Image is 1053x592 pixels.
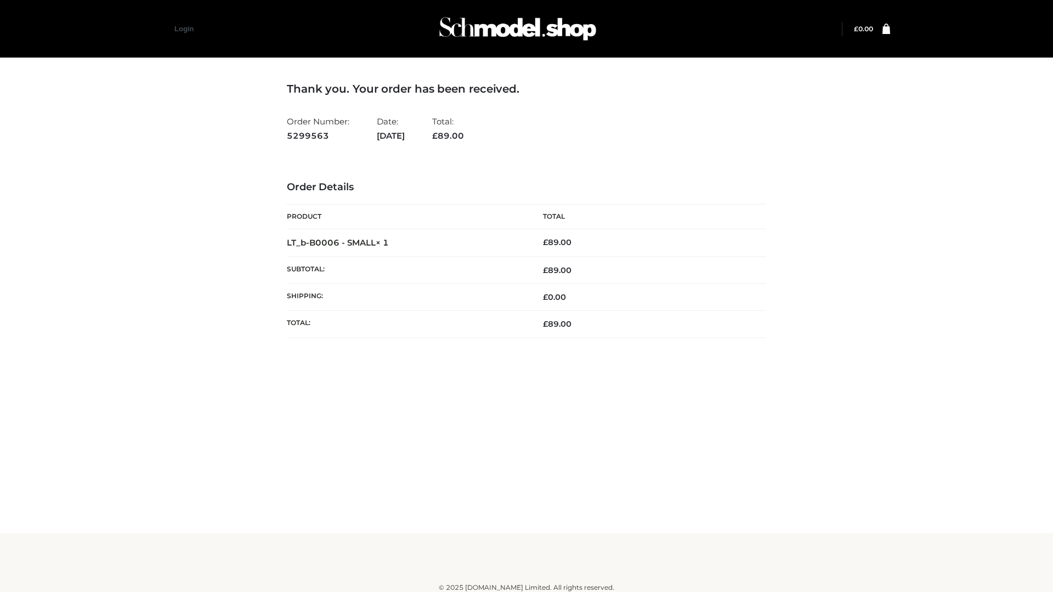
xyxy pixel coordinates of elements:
span: £ [543,292,548,302]
span: £ [854,25,858,33]
bdi: 0.00 [543,292,566,302]
li: Date: [377,112,405,145]
strong: × 1 [376,237,389,248]
h3: Order Details [287,181,766,193]
span: £ [543,237,548,247]
th: Total [526,204,766,229]
th: Product [287,204,526,229]
img: Schmodel Admin 964 [435,7,600,50]
li: Total: [432,112,464,145]
span: 89.00 [432,130,464,141]
strong: [DATE] [377,129,405,143]
a: Login [174,25,194,33]
span: 89.00 [543,319,571,329]
span: £ [543,265,548,275]
h3: Thank you. Your order has been received. [287,82,766,95]
span: £ [543,319,548,329]
span: 89.00 [543,265,571,275]
bdi: 89.00 [543,237,571,247]
a: £0.00 [854,25,873,33]
th: Subtotal: [287,257,526,283]
bdi: 0.00 [854,25,873,33]
li: Order Number: [287,112,349,145]
th: Total: [287,311,526,338]
span: £ [432,130,438,141]
strong: 5299563 [287,129,349,143]
th: Shipping: [287,284,526,311]
strong: LT_b-B0006 - SMALL [287,237,389,248]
